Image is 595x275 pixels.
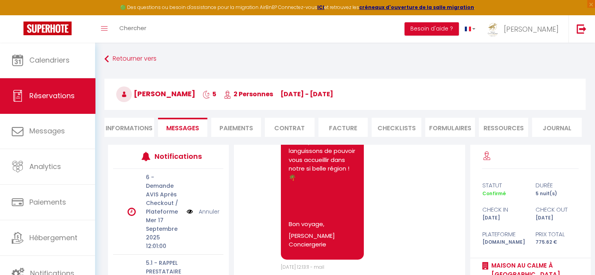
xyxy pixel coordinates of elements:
div: [DATE] [477,214,530,222]
span: Confirmé [482,190,505,197]
span: 2 Personnes [224,90,273,99]
div: [DOMAIN_NAME] [477,239,530,246]
img: Super Booking [23,22,72,35]
a: ... [PERSON_NAME] [481,15,568,43]
span: [DATE] 12:13:11 - mail [281,264,324,270]
button: Besoin d'aide ? [404,22,459,36]
img: tab_keywords_by_traffic_grey.svg [89,45,95,52]
img: ... [487,22,499,37]
li: FORMULAIRES [425,118,475,137]
div: [DATE] [530,214,584,222]
li: Facture [318,118,368,137]
a: créneaux d'ouverture de la salle migration [359,4,474,11]
img: logo_orange.svg [13,13,19,19]
span: Hébergement [29,233,77,243]
img: tab_domain_overview_orange.svg [32,45,38,52]
a: Retourner vers [104,52,586,66]
span: [DATE] - [DATE] [280,90,333,99]
span: [PERSON_NAME] [504,24,559,34]
img: NO IMAGE [187,207,193,216]
span: 5 [203,90,216,99]
li: Paiements [211,118,261,137]
span: Réservations [29,91,75,101]
li: Journal [532,118,582,137]
div: statut [477,181,530,190]
img: website_grey.svg [13,20,19,27]
span: Chercher [119,24,146,32]
div: Domaine: [DOMAIN_NAME] [20,20,88,27]
h3: Notifications [155,147,201,165]
div: 5 nuit(s) [530,190,584,198]
span: Messages [166,124,199,133]
p: Nous restons disponibles pour tout renseignement si besoin, et nous languissons de pouvoir vous a... [289,111,356,182]
div: Domaine [40,46,60,51]
span: Paiements [29,197,66,207]
li: Informations [104,118,154,137]
a: Chercher [113,15,152,43]
div: check out [530,205,584,214]
p: Bon voyage, [289,220,356,229]
button: Ouvrir le widget de chat LiveChat [6,3,30,27]
img: logout [577,24,586,34]
div: v 4.0.25 [22,13,38,19]
p: 6 - Demande AVIS Après Checkout / Plateforme [146,173,182,216]
div: 775.62 € [530,239,584,246]
li: CHECKLISTS [372,118,421,137]
div: durée [530,181,584,190]
li: Ressources [479,118,528,137]
a: Annuler [199,207,219,216]
span: Messages [29,126,65,136]
div: Plateforme [477,230,530,239]
div: Mots-clés [97,46,120,51]
span: Analytics [29,162,61,171]
li: Contrat [265,118,315,137]
div: check in [477,205,530,214]
p: Mer 17 Septembre 2025 12:01:00 [146,216,182,250]
span: Calendriers [29,55,70,65]
p: [PERSON_NAME] Conciergerie [289,232,356,249]
span: [PERSON_NAME] [116,89,195,99]
div: Prix total [530,230,584,239]
a: ICI [317,4,324,11]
